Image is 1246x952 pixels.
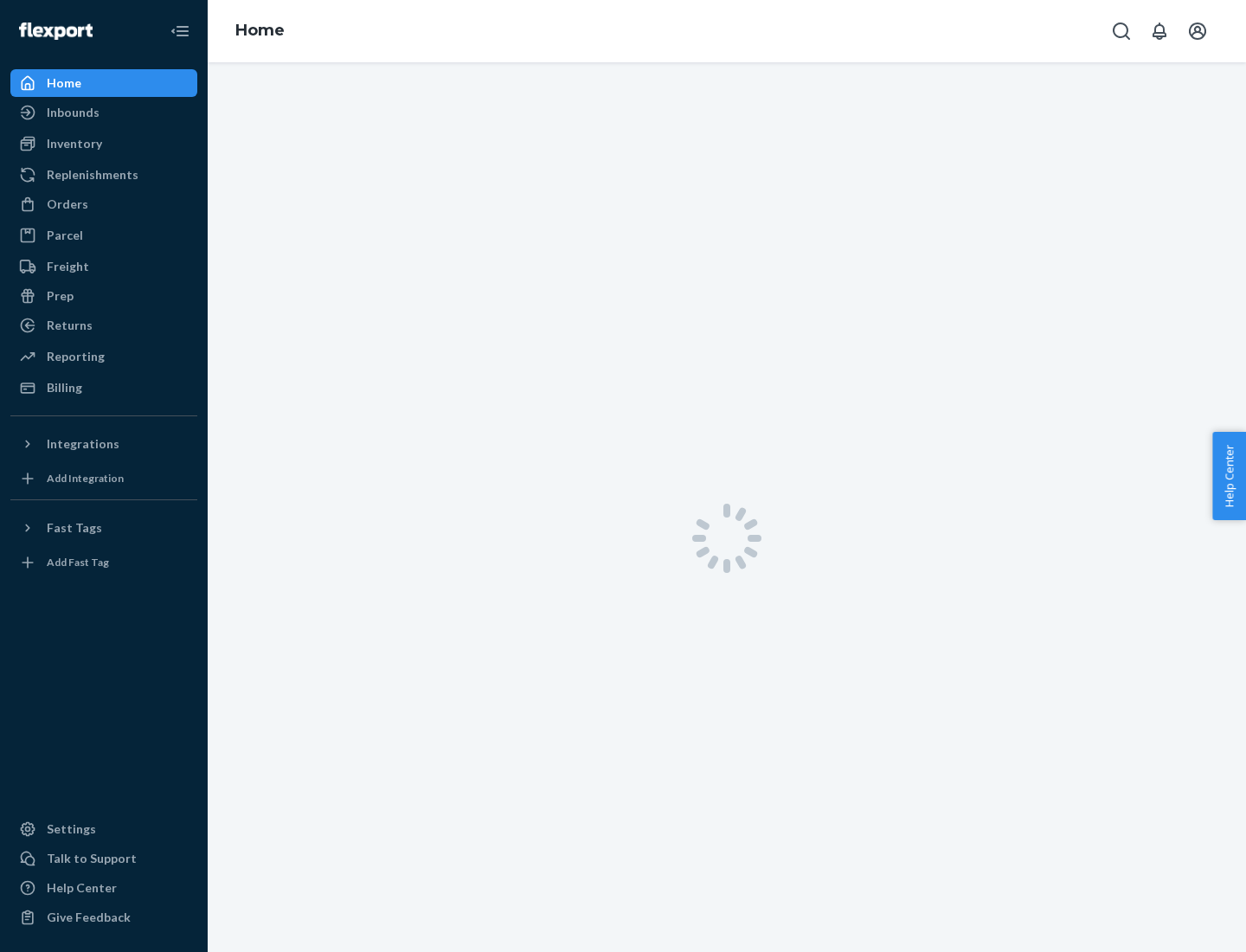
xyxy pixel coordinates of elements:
img: Flexport logo [19,23,93,40]
a: Home [235,21,285,40]
div: Add Integration [47,471,124,486]
div: Prep [47,287,74,305]
a: Returns [10,312,197,339]
a: Help Center [10,874,197,902]
div: Fast Tags [47,519,102,537]
button: Close Navigation [163,14,197,48]
button: Give Feedback [10,904,197,931]
a: Add Fast Tag [10,549,197,576]
button: Fast Tags [10,514,197,542]
ol: breadcrumbs [222,6,299,56]
a: Inventory [10,130,197,158]
div: Integrations [47,435,119,453]
a: Inbounds [10,99,197,126]
div: Replenishments [47,166,138,183]
a: Add Integration [10,465,197,492]
button: Open notifications [1142,14,1177,48]
div: Settings [47,820,96,838]
div: Inventory [47,135,102,152]
div: Reporting [47,348,105,365]
div: Parcel [47,227,83,244]
button: Open account menu [1180,14,1215,48]
button: Talk to Support [10,845,197,872]
a: Parcel [10,222,197,249]
div: Talk to Support [47,850,137,867]
div: Returns [47,317,93,334]
div: Freight [47,258,89,275]
div: Add Fast Tag [47,555,109,569]
div: Help Center [47,879,117,897]
div: Give Feedback [47,909,131,926]
button: Integrations [10,430,197,458]
div: Home [47,74,81,92]
a: Replenishments [10,161,197,189]
a: Reporting [10,343,197,370]
a: Orders [10,190,197,218]
div: Inbounds [47,104,100,121]
a: Home [10,69,197,97]
a: Settings [10,815,197,843]
button: Help Center [1212,432,1246,520]
button: Open Search Box [1104,14,1139,48]
a: Freight [10,253,197,280]
div: Billing [47,379,82,396]
a: Prep [10,282,197,310]
div: Orders [47,196,88,213]
a: Billing [10,374,197,402]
